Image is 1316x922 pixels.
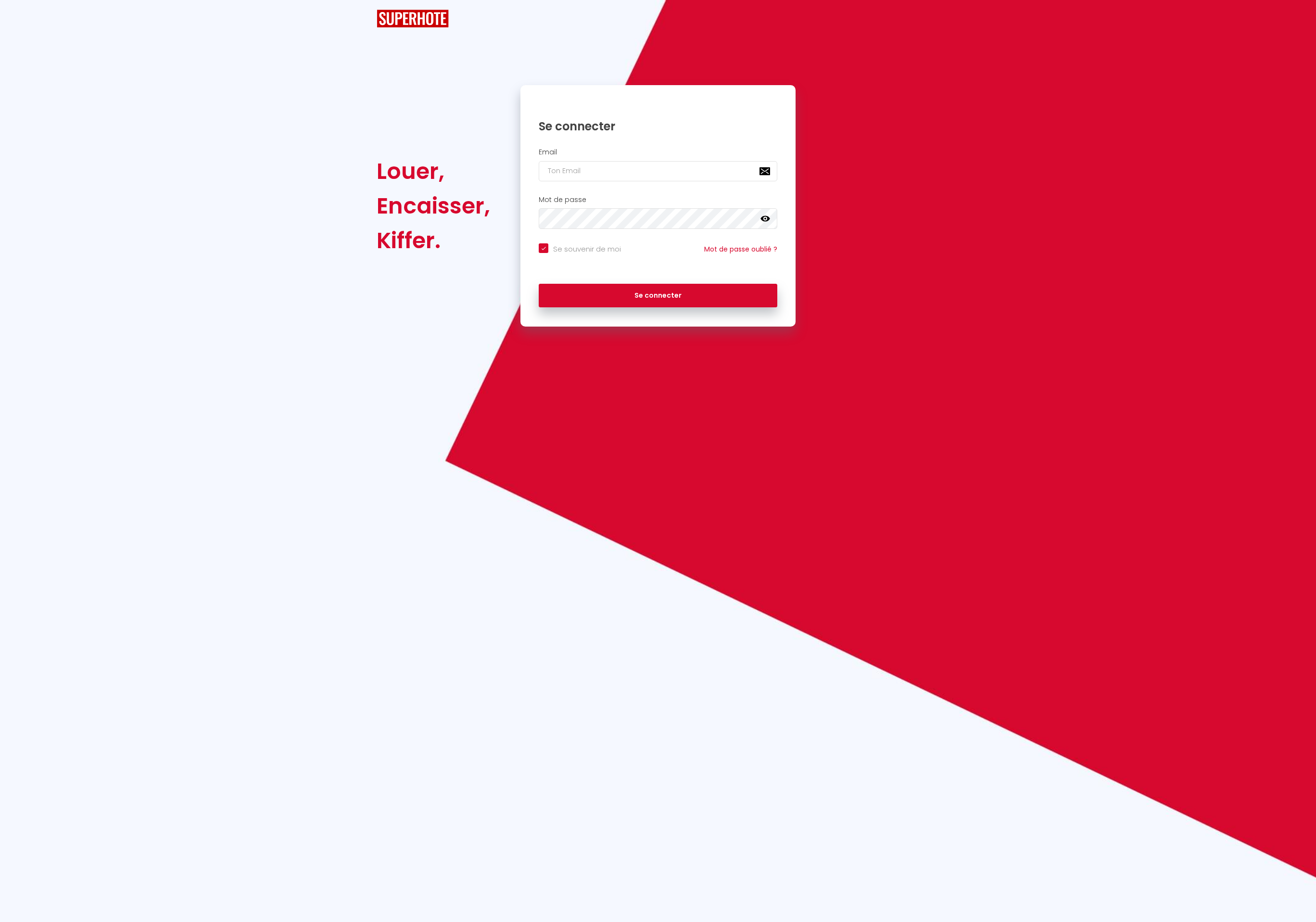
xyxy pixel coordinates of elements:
[704,244,777,254] a: Mot de passe oublié ?
[539,119,777,134] h1: Se connecter
[539,148,777,156] h2: Email
[377,189,490,223] div: Encaisser,
[377,223,490,258] div: Kiffer.
[539,161,777,181] input: Ton Email
[539,196,777,204] h2: Mot de passe
[539,284,777,308] button: Se connecter
[377,10,449,27] img: SuperHote logo
[377,154,490,189] div: Louer,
